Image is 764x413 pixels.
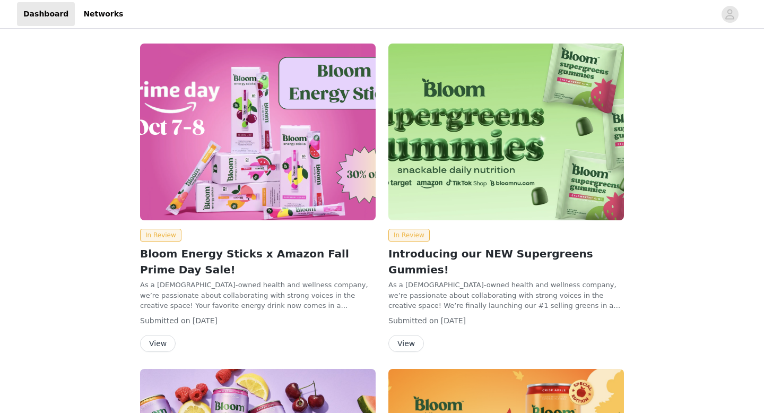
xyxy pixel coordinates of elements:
p: As a [DEMOGRAPHIC_DATA]-owned health and wellness company, we’re passionate about collaborating w... [388,280,624,311]
a: Dashboard [17,2,75,26]
span: [DATE] [441,316,466,325]
img: Bloom Nutrition [140,44,376,220]
span: Submitted on [140,316,190,325]
span: Submitted on [388,316,439,325]
a: Networks [77,2,129,26]
button: View [388,335,424,352]
span: [DATE] [193,316,218,325]
div: avatar [725,6,735,23]
h2: Introducing our NEW Supergreens Gummies! [388,246,624,278]
a: View [140,340,176,348]
p: As a [DEMOGRAPHIC_DATA]-owned health and wellness company, we’re passionate about collaborating w... [140,280,376,311]
button: View [140,335,176,352]
h2: Bloom Energy Sticks x Amazon Fall Prime Day Sale! [140,246,376,278]
span: In Review [140,229,181,242]
a: View [388,340,424,348]
span: In Review [388,229,430,242]
img: Bloom Nutrition [388,44,624,220]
